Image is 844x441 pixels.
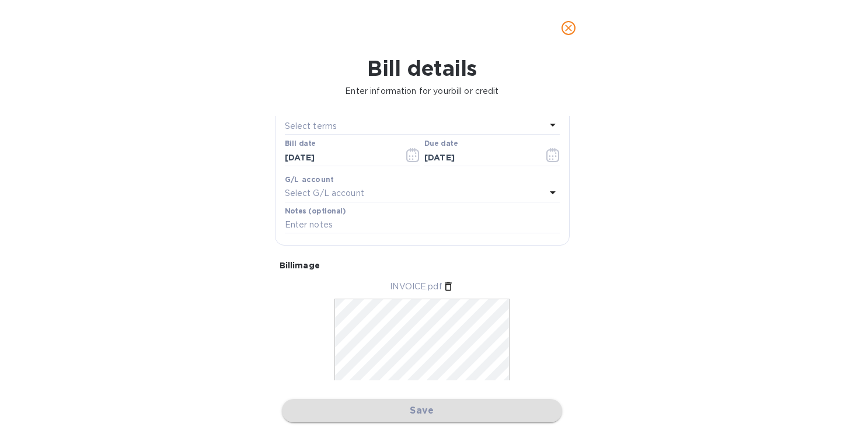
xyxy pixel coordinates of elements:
[285,216,560,234] input: Enter notes
[285,187,364,199] p: Select G/L account
[554,14,583,42] button: close
[9,56,835,80] h1: Bill details
[424,141,458,148] label: Due date
[280,260,565,271] p: Bill image
[424,149,535,166] input: Due date
[9,85,835,97] p: Enter information for your bill or credit
[390,281,442,293] p: INVOICE.pdf
[285,149,395,166] input: Select date
[285,208,346,215] label: Notes (optional)
[285,141,316,148] label: Bill date
[285,175,334,184] b: G/L account
[285,120,337,132] p: Select terms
